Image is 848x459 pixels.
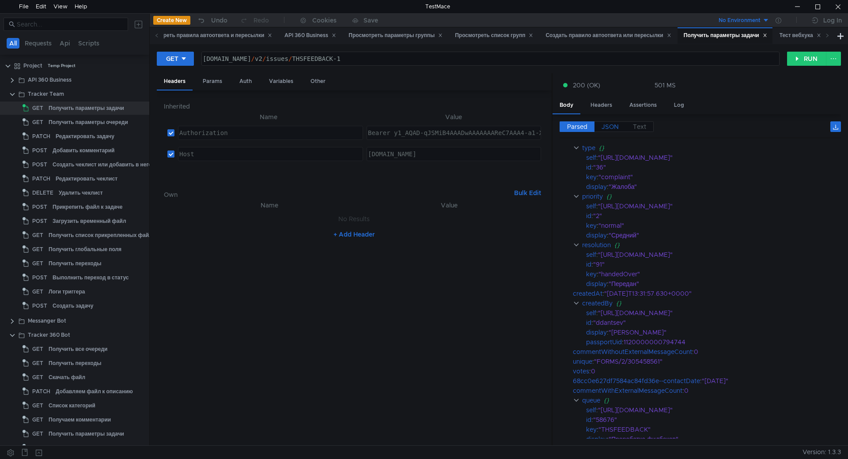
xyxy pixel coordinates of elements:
div: Headers [583,97,619,113]
span: POST [32,200,47,214]
div: Добавить комментарий [53,144,114,157]
div: 501 MS [655,81,676,89]
span: POST [32,158,47,171]
div: key [586,425,597,434]
span: GET [32,229,43,242]
span: GET [32,285,43,298]
div: display [586,230,607,240]
div: createdBy [582,298,613,308]
span: POST [32,271,47,284]
div: Редактировать задачу [56,130,114,143]
div: API 360 Business [284,31,336,40]
div: Создать чеклист или добавить в него пункты [53,158,172,171]
div: id [586,318,591,327]
div: GET [166,54,178,64]
span: GET [32,413,43,426]
span: POST [32,299,47,312]
span: GET [32,399,43,412]
th: Value [363,112,545,122]
div: Получить параметры очереди [49,116,128,129]
div: Tracker Team [28,87,64,101]
div: display [586,182,607,192]
span: GET [32,243,43,256]
div: id [586,162,591,172]
div: unique [573,357,592,366]
button: GET [157,52,194,66]
div: createdAt [573,289,602,298]
span: GET [32,427,43,440]
div: Получить глобальные поля [49,243,121,256]
div: 68cc0e627df7584ac84fd36e--contactDate [573,376,700,386]
div: Получить параметры задачи [684,31,767,40]
div: Удалить чеклист [59,186,103,199]
span: JSON [602,123,619,131]
th: Name [174,112,363,122]
span: GET [32,257,43,270]
div: Log [667,97,691,113]
div: Получить все очереди [49,342,108,356]
div: resolution [582,240,611,250]
div: Получить переходы [49,357,102,370]
div: self [586,308,596,318]
div: Auth [232,73,259,90]
button: Bulk Edit [511,188,545,198]
button: RUN [787,52,826,66]
div: Добавляем файл к описанию [56,385,133,398]
div: Логи триггера [49,285,85,298]
div: Получить параметры задачи [49,102,124,115]
div: self [586,201,596,211]
div: display [586,327,607,337]
div: Создать правило автоответа или пересылки [545,31,671,40]
div: display [586,434,607,444]
span: PATCH [32,172,50,185]
div: Создать задачу [53,299,93,312]
div: Найти задачи [53,441,88,455]
div: Получить переходы [49,257,102,270]
th: Value [361,200,538,211]
div: self [586,153,596,162]
div: Cookies [312,15,337,26]
div: No Environment [719,16,761,25]
button: Requests [22,38,54,49]
div: self [586,405,596,415]
div: key [586,269,597,279]
span: 200 (OK) [573,80,600,90]
span: GET [32,102,43,115]
span: GET [32,116,43,129]
div: Загрузить временный файл [53,214,126,228]
div: queue [582,395,600,405]
div: commentWithExternalMessageCount [573,386,682,395]
div: votes [573,366,589,376]
div: Redo [254,15,269,26]
h6: Own [164,189,511,200]
div: Редактировать чеклист [56,172,117,185]
div: self [586,250,596,260]
div: passportUid [586,337,622,347]
div: commentWithoutExternalMessageCount [573,347,692,357]
span: DELETE [32,186,53,199]
div: Body [553,97,580,114]
div: id [586,415,591,425]
button: + Add Header [330,229,379,240]
span: GET [32,371,43,384]
div: Assertions [622,97,664,113]
div: Получить параметры задачи [49,427,124,440]
div: Temp Project [48,59,76,72]
span: Text [633,123,646,131]
div: priority [582,192,603,201]
button: Api [57,38,73,49]
div: Просмотреть правила автоответа и пересылки [140,31,272,40]
div: Прикрепить файл к задаче [53,200,123,214]
button: No Environment [708,13,769,27]
span: GET [32,342,43,356]
span: Version: 1.3.3 [803,446,841,459]
div: Save [363,17,378,23]
div: Log In [823,15,842,26]
div: Headers [157,73,193,90]
span: GET [32,357,43,370]
div: key [586,221,597,230]
span: POST [32,441,47,455]
span: Parsed [567,123,587,131]
div: id [586,260,591,269]
button: Redo [234,14,275,27]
